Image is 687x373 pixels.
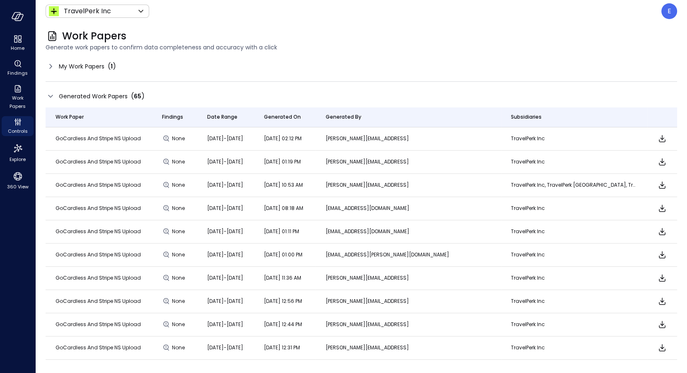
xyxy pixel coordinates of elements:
div: Eleanor Yehudai [661,3,677,19]
p: [EMAIL_ADDRESS][PERSON_NAME][DOMAIN_NAME] [326,251,491,259]
span: [DATE]-[DATE] [207,135,243,142]
div: Work Papers [2,83,34,111]
span: Download [657,273,667,283]
p: [PERSON_NAME][EMAIL_ADDRESS] [326,181,491,189]
p: [EMAIL_ADDRESS][DOMAIN_NAME] [326,227,491,236]
span: None [172,344,187,352]
span: Work Papers [62,29,126,43]
p: TravelPerk Inc [511,251,635,259]
span: None [172,227,187,236]
span: None [172,158,187,166]
span: [DATE]-[DATE] [207,181,243,188]
span: [DATE]-[DATE] [207,274,243,281]
span: [DATE]-[DATE] [207,344,243,351]
span: [DATE] 12:44 PM [264,321,302,328]
span: Download [657,227,667,236]
span: GoCardless and Stripe NS Upload [56,181,141,188]
span: Home [11,44,24,52]
p: E [668,6,671,16]
span: Download [657,180,667,190]
p: [PERSON_NAME][EMAIL_ADDRESS] [326,320,491,329]
div: Findings [2,58,34,78]
p: TravelPerk Inc [511,204,635,212]
span: [DATE] 10:53 AM [264,181,303,188]
p: [PERSON_NAME][EMAIL_ADDRESS] [326,158,491,166]
span: GoCardless and Stripe NS Upload [56,274,141,281]
p: TravelPerk Inc [511,344,635,352]
span: [DATE]-[DATE] [207,158,243,165]
div: Explore [2,141,34,164]
span: [DATE]-[DATE] [207,205,243,212]
span: [DATE] 12:31 PM [264,344,300,351]
p: [EMAIL_ADDRESS][DOMAIN_NAME] [326,204,491,212]
span: None [172,134,187,143]
img: Icon [49,6,59,16]
p: [PERSON_NAME][EMAIL_ADDRESS] [326,344,491,352]
span: Download [657,296,667,306]
p: [PERSON_NAME][EMAIL_ADDRESS] [326,134,491,143]
span: [DATE] 01:11 PM [264,228,299,235]
p: TravelPerk Inc, TravelPerk [GEOGRAPHIC_DATA], TravelPerk SLU [511,181,635,189]
span: Findings [7,69,28,77]
span: GoCardless and Stripe NS Upload [56,228,141,235]
div: Controls [2,116,34,136]
span: Download [657,343,667,353]
span: 360 View [7,183,29,191]
span: Work Papers [5,94,30,110]
span: Date Range [207,113,237,121]
span: GoCardless and Stripe NS Upload [56,321,141,328]
span: Generate work papers to confirm data completeness and accuracy with a click [46,43,677,52]
span: GoCardless and Stripe NS Upload [56,135,141,142]
span: 65 [134,92,141,100]
span: [DATE]-[DATE] [207,228,243,235]
span: Download [657,203,667,213]
span: Generated By [326,113,361,121]
span: None [172,204,187,212]
p: TravelPerk Inc [511,134,635,143]
span: [DATE] 11:36 AM [264,274,301,281]
p: TravelPerk Inc [511,274,635,282]
span: Download [657,157,667,167]
span: [DATE] 08:18 AM [264,205,303,212]
p: TravelPerk Inc [511,158,635,166]
span: [DATE] 12:56 PM [264,297,302,305]
span: Generated On [264,113,301,121]
span: [DATE]-[DATE] [207,251,243,258]
span: GoCardless and Stripe NS Upload [56,205,141,212]
span: GoCardless and Stripe NS Upload [56,297,141,305]
span: None [172,274,187,282]
p: TravelPerk Inc [511,320,635,329]
span: None [172,181,187,189]
span: Download [657,319,667,329]
p: [PERSON_NAME][EMAIL_ADDRESS] [326,274,491,282]
span: [DATE] 01:00 PM [264,251,302,258]
span: Findings [162,113,183,121]
span: None [172,251,187,259]
span: GoCardless and Stripe NS Upload [56,158,141,165]
span: 1 [111,62,113,71]
span: My Work Papers [59,62,104,71]
div: ( ) [108,61,116,71]
span: [DATE]-[DATE] [207,321,243,328]
p: TravelPerk Inc [511,227,635,236]
div: ( ) [131,91,145,101]
span: [DATE]-[DATE] [207,297,243,305]
span: Subsidiaries [511,113,542,121]
span: GoCardless and Stripe NS Upload [56,251,141,258]
span: Download [657,134,667,144]
span: [DATE] 01:19 PM [264,158,301,165]
span: Download [657,250,667,260]
span: Explore [10,155,26,163]
span: [DATE] 02:12 PM [264,135,302,142]
p: TravelPerk Inc [64,6,111,16]
span: Work Paper [56,113,84,121]
span: Controls [8,127,28,135]
span: None [172,320,187,329]
p: TravelPerk Inc [511,297,635,305]
div: Home [2,33,34,53]
span: GoCardless and Stripe NS Upload [56,344,141,351]
p: [PERSON_NAME][EMAIL_ADDRESS] [326,297,491,305]
span: None [172,297,187,305]
span: Generated Work Papers [59,92,128,101]
div: 360 View [2,169,34,192]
